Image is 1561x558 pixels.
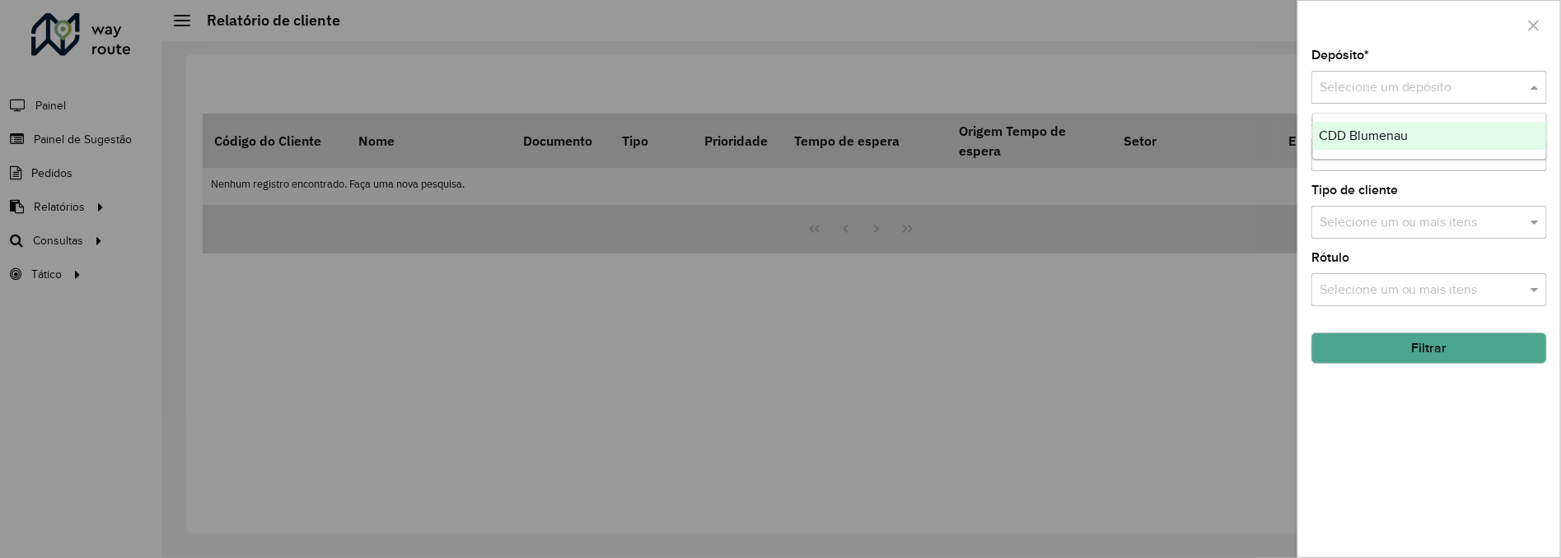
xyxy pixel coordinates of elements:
button: Filtrar [1311,332,1547,364]
label: Tipo de cliente [1311,180,1398,200]
span: CDD Blumenau [1320,128,1409,142]
label: Rótulo [1311,248,1349,267]
ng-dropdown-panel: Options list [1312,113,1548,160]
label: Setor [1311,113,1344,133]
label: Depósito [1311,45,1369,65]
